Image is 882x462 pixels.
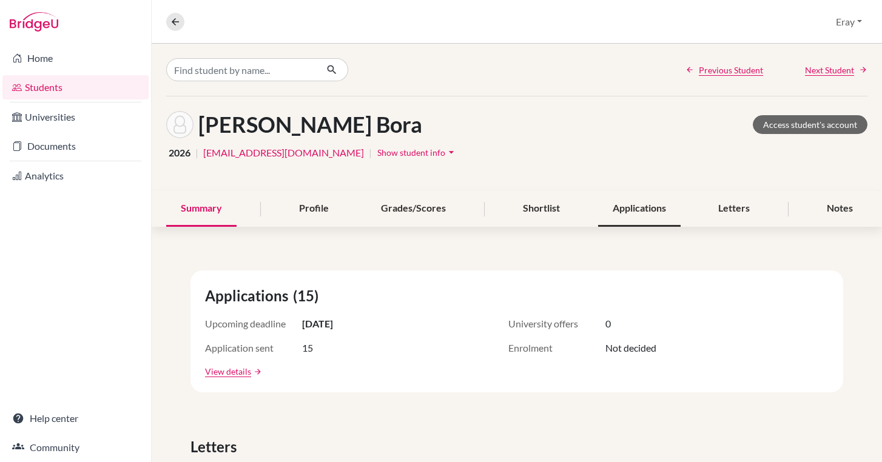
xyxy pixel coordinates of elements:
[598,191,681,227] div: Applications
[2,75,149,99] a: Students
[2,105,149,129] a: Universities
[2,164,149,188] a: Analytics
[10,12,58,32] img: Bridge-U
[198,112,422,138] h1: [PERSON_NAME] Bora
[699,64,763,76] span: Previous Student
[366,191,460,227] div: Grades/Scores
[190,436,241,458] span: Letters
[2,406,149,430] a: Help center
[293,285,323,307] span: (15)
[508,316,605,331] span: University offers
[195,146,198,160] span: |
[445,146,457,158] i: arrow_drop_down
[302,316,333,331] span: [DATE]
[704,191,764,227] div: Letters
[205,341,302,355] span: Application sent
[369,146,372,160] span: |
[753,115,867,134] a: Access student's account
[2,46,149,70] a: Home
[284,191,343,227] div: Profile
[203,146,364,160] a: [EMAIL_ADDRESS][DOMAIN_NAME]
[166,191,237,227] div: Summary
[302,341,313,355] span: 15
[166,58,317,81] input: Find student by name...
[805,64,867,76] a: Next Student
[812,191,867,227] div: Notes
[2,435,149,460] a: Community
[251,367,262,376] a: arrow_forward
[830,10,867,33] button: Eray
[205,365,251,378] a: View details
[2,134,149,158] a: Documents
[605,316,611,331] span: 0
[605,341,656,355] span: Not decided
[205,316,302,331] span: Upcoming deadline
[377,147,445,158] span: Show student info
[205,285,293,307] span: Applications
[685,64,763,76] a: Previous Student
[169,146,190,160] span: 2026
[508,341,605,355] span: Enrolment
[166,111,194,138] img: Mert Bora Duman's avatar
[377,143,458,162] button: Show student infoarrow_drop_down
[508,191,574,227] div: Shortlist
[805,64,854,76] span: Next Student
